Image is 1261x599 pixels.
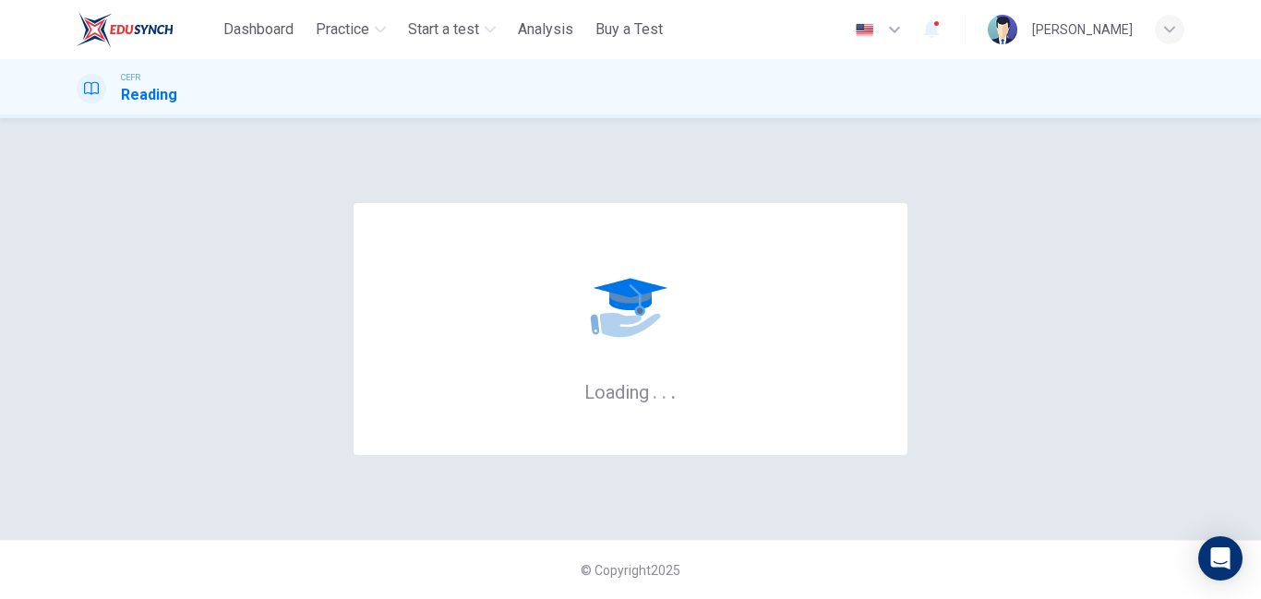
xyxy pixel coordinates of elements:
img: Profile picture [988,15,1017,44]
span: Start a test [408,18,479,41]
h6: Loading [584,379,677,403]
img: en [853,23,876,37]
span: Analysis [518,18,573,41]
button: Analysis [510,13,581,46]
button: Start a test [401,13,503,46]
h6: . [661,375,667,405]
button: Buy a Test [588,13,670,46]
span: Practice [316,18,369,41]
div: Open Intercom Messenger [1198,536,1243,581]
h1: Reading [121,84,177,106]
h6: . [670,375,677,405]
button: Dashboard [216,13,301,46]
a: ELTC logo [77,11,216,48]
img: ELTC logo [77,11,174,48]
span: Dashboard [223,18,294,41]
span: CEFR [121,71,140,84]
span: © Copyright 2025 [581,563,680,578]
span: Buy a Test [595,18,663,41]
div: [PERSON_NAME] [1032,18,1133,41]
button: Practice [308,13,393,46]
h6: . [652,375,658,405]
